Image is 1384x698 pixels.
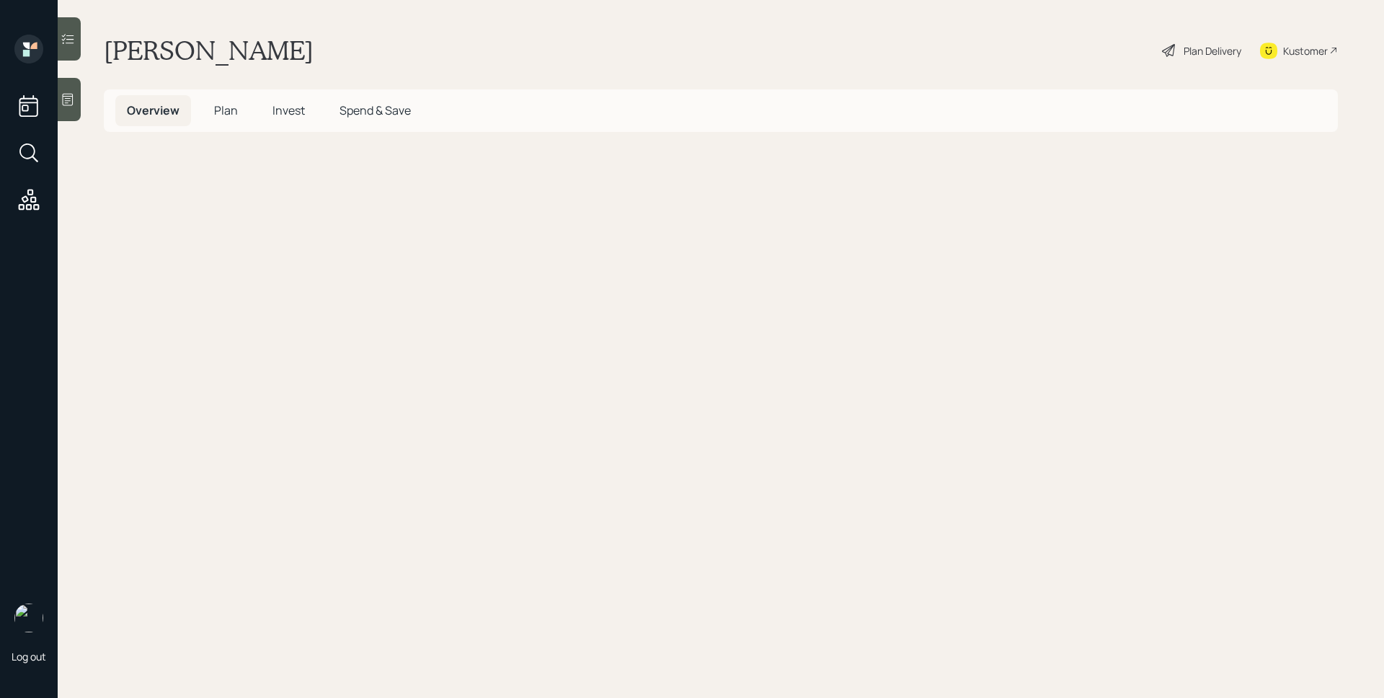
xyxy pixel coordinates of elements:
[104,35,314,66] h1: [PERSON_NAME]
[14,604,43,632] img: james-distasi-headshot.png
[12,650,46,663] div: Log out
[1184,43,1241,58] div: Plan Delivery
[272,102,305,118] span: Invest
[127,102,179,118] span: Overview
[1283,43,1328,58] div: Kustomer
[214,102,238,118] span: Plan
[340,102,411,118] span: Spend & Save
